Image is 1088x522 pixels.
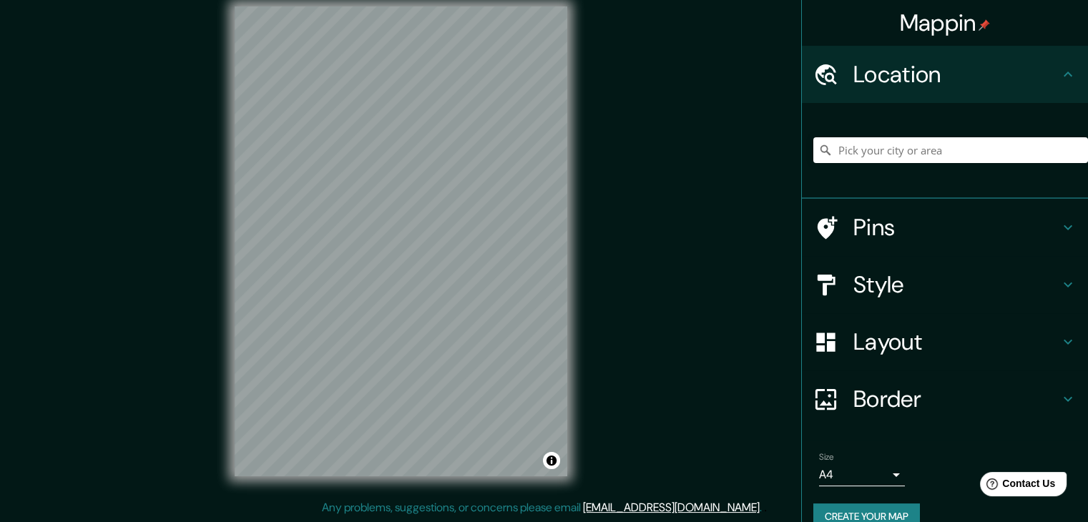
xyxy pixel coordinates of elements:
[813,137,1088,163] input: Pick your city or area
[979,19,990,31] img: pin-icon.png
[802,256,1088,313] div: Style
[853,213,1059,242] h4: Pins
[802,370,1088,428] div: Border
[762,499,764,516] div: .
[235,6,567,476] canvas: Map
[853,60,1059,89] h4: Location
[900,9,991,37] h4: Mappin
[802,199,1088,256] div: Pins
[583,500,760,515] a: [EMAIL_ADDRESS][DOMAIN_NAME]
[802,313,1088,370] div: Layout
[853,385,1059,413] h4: Border
[853,328,1059,356] h4: Layout
[802,46,1088,103] div: Location
[819,451,834,463] label: Size
[543,452,560,469] button: Toggle attribution
[322,499,762,516] p: Any problems, suggestions, or concerns please email .
[764,499,767,516] div: .
[853,270,1059,299] h4: Style
[961,466,1072,506] iframe: Help widget launcher
[819,463,905,486] div: A4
